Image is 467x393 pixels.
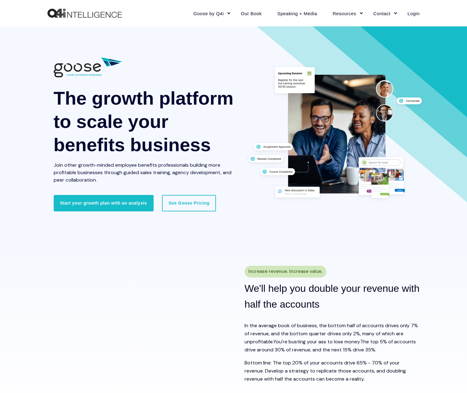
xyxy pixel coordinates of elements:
[47,273,229,376] iframe: HubSpot Video
[54,57,122,77] img: 01882 Goose Q4i Logo wTag-CC
[54,162,231,183] span: Join other growth-minded employee benefits professionals building more profitable businesses thro...
[162,195,216,211] a: See Goose Pricing
[54,88,234,155] span: The growth platform to scale your benefits business
[47,9,122,18] a: Back to Home
[245,64,426,203] img: Group 34
[273,338,360,345] span: You're busting your ass to lose money.
[47,9,122,18] img: Q4intelligence, LLC logo
[54,195,154,211] a: Start your growth plan with an analysis
[245,322,245,329] span: I
[245,359,406,382] span: Bottom line: The top 20% of your accounts drive 65% - 70% of your revenue. Develop a strategy to ...
[245,338,416,353] span: The top 5% of accounts drive around 30% of revenue, and the next 15% drive 35%.
[245,281,420,312] h2: We'll help you double your revenue with half the accounts
[248,267,322,276] span: Increase revenue. Increase value.
[245,322,418,345] span: n the average book of business, the bottom half of accounts drives only 7% of revenue, and the bo...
